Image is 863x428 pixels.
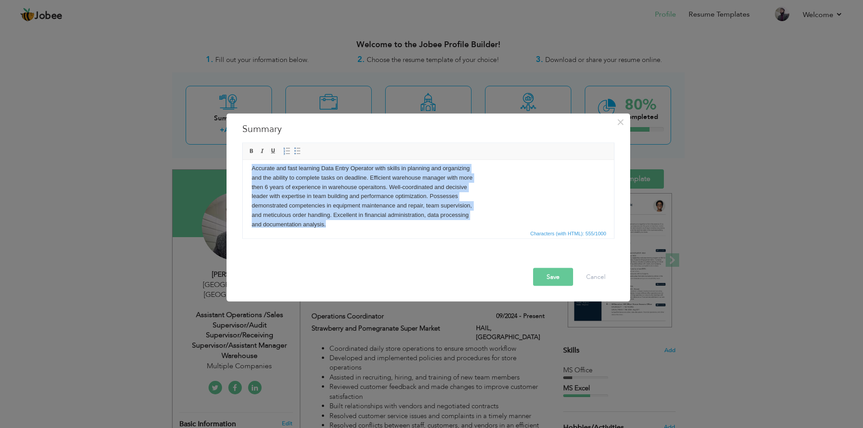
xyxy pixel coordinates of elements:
iframe: Rich Text Editor, summaryEditor [243,160,614,227]
a: Underline [268,146,278,156]
span: × [617,114,624,130]
body: Accurate and fast learning Data Entry Operator with skills in planning and organizing and the abi... [9,4,362,69]
div: Statistics [529,229,609,237]
button: Close [614,115,628,129]
span: Characters (with HTML): 555/1000 [529,229,608,237]
a: Italic [258,146,267,156]
a: Insert/Remove Bulleted List [293,146,302,156]
h3: Summary [242,122,614,136]
a: Insert/Remove Numbered List [282,146,292,156]
a: Bold [247,146,257,156]
button: Cancel [577,268,614,286]
button: Save [533,268,573,286]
